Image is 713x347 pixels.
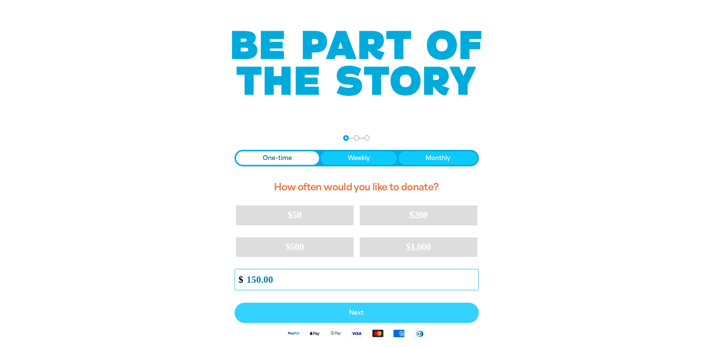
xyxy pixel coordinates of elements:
button: Navigate to step 3 of 3 to enter your payment details [364,135,370,141]
span: Monthly [425,154,450,163]
span: Weekly [348,154,370,163]
img: Google Pay logo [325,329,346,338]
h2: How often would you like to donate? [235,175,479,199]
span: $50 [288,210,301,220]
span: $500 [286,241,304,252]
img: American Express logo [388,329,409,338]
button: $50 [236,205,354,225]
span: One-time [263,154,292,163]
span: $200 [409,210,428,220]
button: $500 [236,237,354,257]
button: $200 [360,205,477,225]
button: Monthly [398,151,477,165]
img: Diners Club logo [409,329,430,338]
img: Visa logo [346,329,367,338]
button: $1,000 [360,237,477,257]
img: Mastercard logo [367,329,388,338]
span: Next [243,310,471,316]
input: Enter custom amount [241,269,478,290]
span: $ [235,271,243,288]
div: Available payment methods [235,323,479,344]
img: Apple Pay logo [304,329,325,338]
img: Paypal logo [283,329,304,338]
span: $1,000 [406,241,431,252]
button: Navigate to step 1 of 3 to enter your donation amount [343,135,349,141]
button: Navigate to step 2 of 3 to enter your details [354,135,359,141]
img: Be part of the story [225,15,488,111]
button: Pay with Credit Card [235,303,479,323]
button: Weekly [321,151,397,165]
button: One-time [236,151,319,165]
div: Donation frequency [235,150,479,166]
